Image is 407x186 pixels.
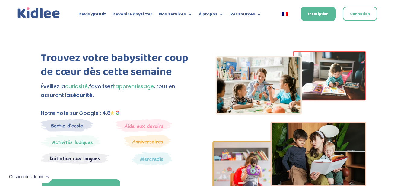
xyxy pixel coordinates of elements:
img: Français [282,12,288,16]
a: À propos [199,12,224,19]
span: curiosité, [65,83,89,90]
p: Éveillez la favorisez , tout en assurant la [41,82,195,100]
img: weekends [116,119,172,132]
strong: sécurité. [70,92,94,99]
span: l’apprentissage [113,83,154,90]
button: Gestion des données [5,171,52,183]
a: Connexion [343,7,377,21]
p: Notre note sur Google : 4.8 [41,109,195,118]
a: Ressources [230,12,261,19]
a: Devis gratuit [78,12,106,19]
a: Inscription [301,7,336,21]
img: Thematique [132,152,172,166]
img: Atelier thematique [41,152,109,165]
a: Kidlee Logo [16,6,61,20]
img: Mercredi [41,135,100,149]
img: logo_kidlee_bleu [16,6,61,20]
img: Sortie decole [41,119,94,132]
h1: Trouvez votre babysitter coup de cœur dès cette semaine [41,51,195,83]
span: Gestion des données [9,174,49,180]
a: Devenir Babysitter [113,12,152,19]
img: Anniversaire [124,135,171,148]
a: Nos services [159,12,192,19]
